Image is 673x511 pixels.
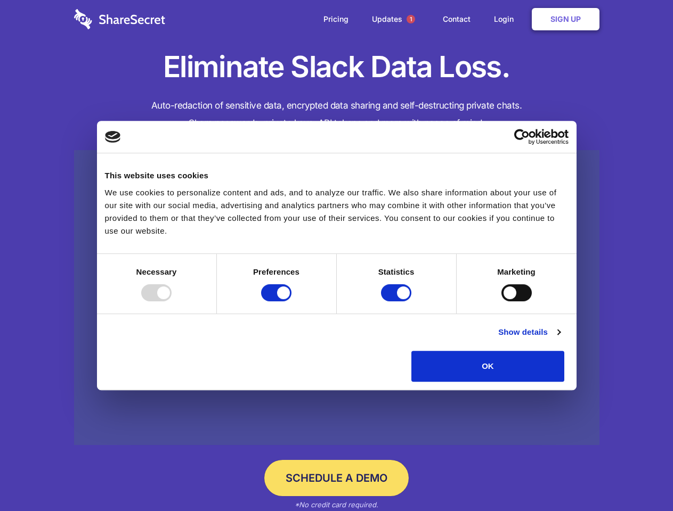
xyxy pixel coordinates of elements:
button: OK [411,351,564,382]
a: Login [483,3,530,36]
img: logo [105,131,121,143]
a: Schedule a Demo [264,460,409,496]
a: Show details [498,326,560,339]
h1: Eliminate Slack Data Loss. [74,48,599,86]
img: logo-wordmark-white-trans-d4663122ce5f474addd5e946df7df03e33cb6a1c49d2221995e7729f52c070b2.svg [74,9,165,29]
a: Pricing [313,3,359,36]
a: Sign Up [532,8,599,30]
strong: Necessary [136,267,177,276]
span: 1 [407,15,415,23]
em: *No credit card required. [295,500,378,509]
div: We use cookies to personalize content and ads, and to analyze our traffic. We also share informat... [105,186,569,237]
a: Contact [432,3,481,36]
strong: Statistics [378,267,415,276]
a: Usercentrics Cookiebot - opens in a new window [475,129,569,145]
div: This website uses cookies [105,169,569,182]
strong: Preferences [253,267,299,276]
strong: Marketing [497,267,536,276]
h4: Auto-redaction of sensitive data, encrypted data sharing and self-destructing private chats. Shar... [74,97,599,132]
a: Wistia video thumbnail [74,150,599,446]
